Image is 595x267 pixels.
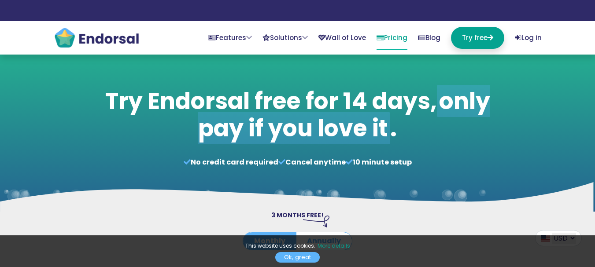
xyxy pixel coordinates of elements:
[100,88,495,143] h1: Try Endorsal free for 14 days, .
[318,27,366,49] a: Wall of Love
[418,27,440,49] a: Blog
[198,85,490,144] span: only pay if you love it
[451,27,504,49] a: Try free
[54,27,140,49] img: endorsal-logo@2x.png
[275,252,320,263] a: Ok, great
[377,27,407,50] a: Pricing
[296,232,352,250] button: Annually
[303,216,329,227] img: arrow-right-down.svg
[262,27,308,49] a: Solutions
[208,27,252,49] a: Features
[100,157,495,168] p: No credit card required Cancel anytime 10 minute setup
[9,242,586,250] p: This website uses cookies.
[271,211,324,219] span: 3 MONTHS FREE!
[515,27,542,49] a: Log in
[318,242,350,250] a: More details
[243,232,296,250] button: Monthly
